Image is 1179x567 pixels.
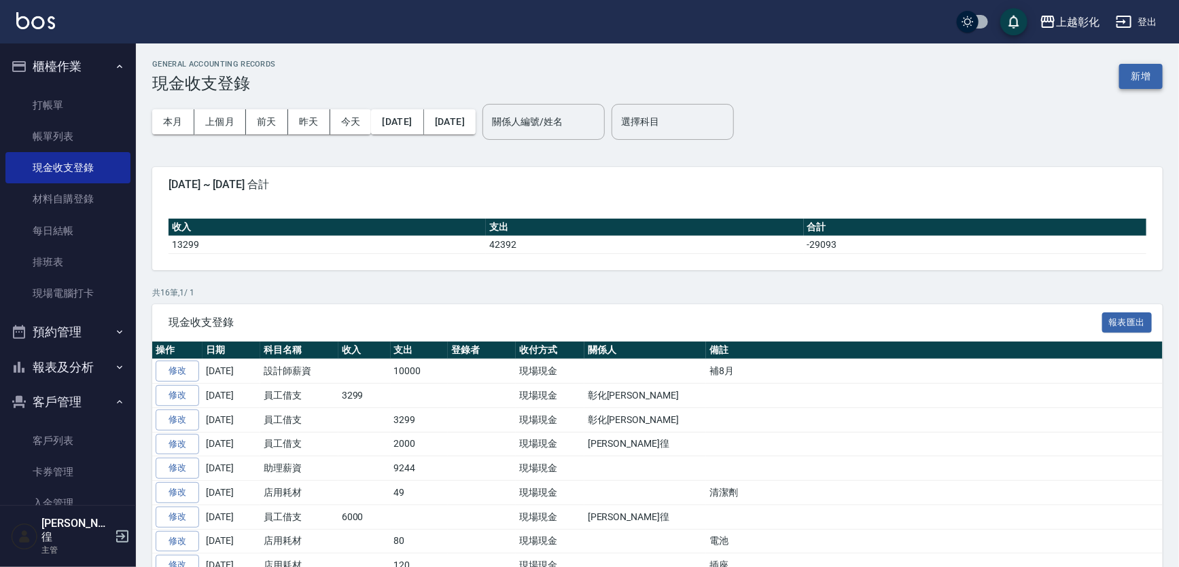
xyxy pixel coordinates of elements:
[516,407,584,432] td: 現場現金
[156,458,199,479] a: 修改
[584,432,706,456] td: [PERSON_NAME]徨
[424,109,476,134] button: [DATE]
[260,529,338,553] td: 店用耗材
[516,481,584,505] td: 現場現金
[338,342,391,359] th: 收入
[5,384,130,420] button: 客戶管理
[16,12,55,29] img: Logo
[156,385,199,406] a: 修改
[5,246,130,278] a: 排班表
[516,529,584,553] td: 現場現金
[338,384,391,408] td: 3299
[260,342,338,359] th: 科目名稱
[516,505,584,529] td: 現場現金
[448,342,516,359] th: 登錄者
[5,49,130,84] button: 櫃檯作業
[5,90,130,121] a: 打帳單
[169,219,486,236] th: 收入
[152,109,194,134] button: 本月
[203,481,260,505] td: [DATE]
[203,505,260,529] td: [DATE]
[5,278,130,309] a: 現場電腦打卡
[1110,10,1163,35] button: 登出
[391,529,448,553] td: 80
[156,361,199,382] a: 修改
[516,456,584,481] td: 現場現金
[5,488,130,519] a: 入金管理
[156,434,199,455] a: 修改
[584,505,706,529] td: [PERSON_NAME]徨
[152,60,276,69] h2: GENERAL ACCOUNTING RECORDS
[584,342,706,359] th: 關係人
[288,109,330,134] button: 昨天
[804,236,1146,253] td: -29093
[706,359,1163,384] td: 補8月
[260,384,338,408] td: 員工借支
[516,359,584,384] td: 現場現金
[1119,69,1163,82] a: 新增
[1119,64,1163,89] button: 新增
[203,529,260,553] td: [DATE]
[260,456,338,481] td: 助理薪資
[5,183,130,215] a: 材料自購登錄
[391,432,448,456] td: 2000
[203,342,260,359] th: 日期
[260,359,338,384] td: 設計師薪資
[804,219,1146,236] th: 合計
[169,178,1146,191] span: [DATE] ~ [DATE] 合計
[516,432,584,456] td: 現場現金
[391,342,448,359] th: 支出
[203,384,260,408] td: [DATE]
[1034,8,1105,36] button: 上越彰化
[152,287,1163,299] p: 共 16 筆, 1 / 1
[169,236,486,253] td: 13299
[194,109,246,134] button: 上個月
[1056,14,1099,31] div: 上越彰化
[260,505,338,529] td: 員工借支
[152,342,203,359] th: 操作
[391,456,448,481] td: 9244
[152,74,276,93] h3: 現金收支登錄
[203,359,260,384] td: [DATE]
[5,121,130,152] a: 帳單列表
[260,407,338,432] td: 員工借支
[584,384,706,408] td: 彰化[PERSON_NAME]
[486,236,803,253] td: 42392
[5,456,130,488] a: 卡券管理
[41,544,111,556] p: 主管
[330,109,372,134] button: 今天
[706,529,1163,553] td: 電池
[5,314,130,350] button: 預約管理
[5,215,130,246] a: 每日結帳
[584,407,706,432] td: 彰化[PERSON_NAME]
[1102,312,1152,333] button: 報表匯出
[260,481,338,505] td: 店用耗材
[156,507,199,528] a: 修改
[516,342,584,359] th: 收付方式
[5,425,130,456] a: 客戶列表
[260,432,338,456] td: 員工借支
[156,482,199,503] a: 修改
[41,517,111,544] h5: [PERSON_NAME]徨
[203,407,260,432] td: [DATE]
[246,109,288,134] button: 前天
[203,456,260,481] td: [DATE]
[203,432,260,456] td: [DATE]
[391,359,448,384] td: 10000
[11,523,38,550] img: Person
[391,481,448,505] td: 49
[156,409,199,431] a: 修改
[1000,8,1027,35] button: save
[706,481,1163,505] td: 清潔劑
[338,505,391,529] td: 6000
[1102,315,1152,328] a: 報表匯出
[5,152,130,183] a: 現金收支登錄
[371,109,423,134] button: [DATE]
[706,342,1163,359] th: 備註
[486,219,803,236] th: 支出
[169,316,1102,329] span: 現金收支登錄
[516,384,584,408] td: 現場現金
[391,407,448,432] td: 3299
[156,531,199,552] a: 修改
[5,350,130,385] button: 報表及分析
